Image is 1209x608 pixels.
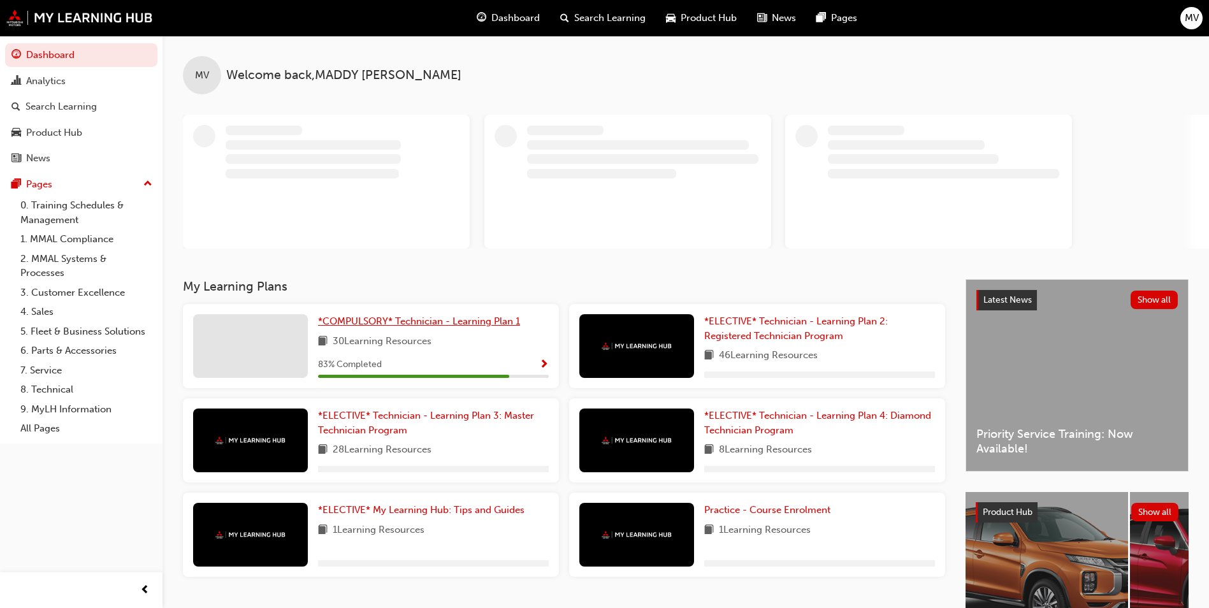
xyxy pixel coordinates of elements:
[15,196,157,229] a: 0. Training Schedules & Management
[143,176,152,192] span: up-icon
[226,68,461,83] span: Welcome back , MADDY [PERSON_NAME]
[15,380,157,400] a: 8. Technical
[5,173,157,196] button: Pages
[15,361,157,380] a: 7. Service
[26,74,66,89] div: Analytics
[15,283,157,303] a: 3. Customer Excellence
[6,10,153,26] img: mmal
[656,5,747,31] a: car-iconProduct Hub
[602,437,672,445] img: mmal
[318,504,525,516] span: *ELECTIVE* My Learning Hub: Tips and Guides
[1131,503,1179,521] button: Show all
[666,10,676,26] span: car-icon
[719,523,811,539] span: 1 Learning Resources
[318,442,328,458] span: book-icon
[491,11,540,25] span: Dashboard
[467,5,550,31] a: guage-iconDashboard
[5,121,157,145] a: Product Hub
[772,11,796,25] span: News
[477,10,486,26] span: guage-icon
[1185,11,1199,25] span: MV
[15,249,157,283] a: 2. MMAL Systems & Processes
[574,11,646,25] span: Search Learning
[15,419,157,438] a: All Pages
[15,341,157,361] a: 6. Parts & Accessories
[5,95,157,119] a: Search Learning
[719,442,812,458] span: 8 Learning Resources
[333,442,431,458] span: 28 Learning Resources
[704,410,931,436] span: *ELECTIVE* Technician - Learning Plan 4: Diamond Technician Program
[333,334,431,350] span: 30 Learning Resources
[140,583,150,598] span: prev-icon
[681,11,737,25] span: Product Hub
[26,177,52,192] div: Pages
[318,314,525,329] a: *COMPULSORY* Technician - Learning Plan 1
[704,314,935,343] a: *ELECTIVE* Technician - Learning Plan 2: Registered Technician Program
[15,322,157,342] a: 5. Fleet & Business Solutions
[719,348,818,364] span: 46 Learning Resources
[704,348,714,364] span: book-icon
[5,41,157,173] button: DashboardAnalyticsSearch LearningProduct HubNews
[539,357,549,373] button: Show Progress
[747,5,806,31] a: news-iconNews
[5,43,157,67] a: Dashboard
[704,315,888,342] span: *ELECTIVE* Technician - Learning Plan 2: Registered Technician Program
[757,10,767,26] span: news-icon
[1180,7,1203,29] button: MV
[704,523,714,539] span: book-icon
[704,504,830,516] span: Practice - Course Enrolment
[318,503,530,518] a: *ELECTIVE* My Learning Hub: Tips and Guides
[318,409,549,437] a: *ELECTIVE* Technician - Learning Plan 3: Master Technician Program
[11,50,21,61] span: guage-icon
[816,10,826,26] span: pages-icon
[215,531,286,539] img: mmal
[215,437,286,445] img: mmal
[318,523,328,539] span: book-icon
[11,179,21,191] span: pages-icon
[11,127,21,139] span: car-icon
[539,359,549,371] span: Show Progress
[15,400,157,419] a: 9. MyLH Information
[25,99,97,114] div: Search Learning
[333,523,424,539] span: 1 Learning Resources
[704,409,935,437] a: *ELECTIVE* Technician - Learning Plan 4: Diamond Technician Program
[1131,291,1178,309] button: Show all
[976,427,1178,456] span: Priority Service Training: Now Available!
[976,502,1178,523] a: Product HubShow all
[602,531,672,539] img: mmal
[11,101,20,113] span: search-icon
[318,358,382,372] span: 83 % Completed
[966,279,1189,472] a: Latest NewsShow allPriority Service Training: Now Available!
[560,10,569,26] span: search-icon
[983,294,1032,305] span: Latest News
[806,5,867,31] a: pages-iconPages
[976,290,1178,310] a: Latest NewsShow all
[318,315,520,327] span: *COMPULSORY* Technician - Learning Plan 1
[26,151,50,166] div: News
[550,5,656,31] a: search-iconSearch Learning
[704,503,836,518] a: Practice - Course Enrolment
[983,507,1032,518] span: Product Hub
[602,342,672,351] img: mmal
[11,76,21,87] span: chart-icon
[195,68,209,83] span: MV
[15,302,157,322] a: 4. Sales
[831,11,857,25] span: Pages
[183,279,945,294] h3: My Learning Plans
[26,126,82,140] div: Product Hub
[318,334,328,350] span: book-icon
[5,147,157,170] a: News
[318,410,534,436] span: *ELECTIVE* Technician - Learning Plan 3: Master Technician Program
[704,442,714,458] span: book-icon
[15,229,157,249] a: 1. MMAL Compliance
[11,153,21,164] span: news-icon
[5,69,157,93] a: Analytics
